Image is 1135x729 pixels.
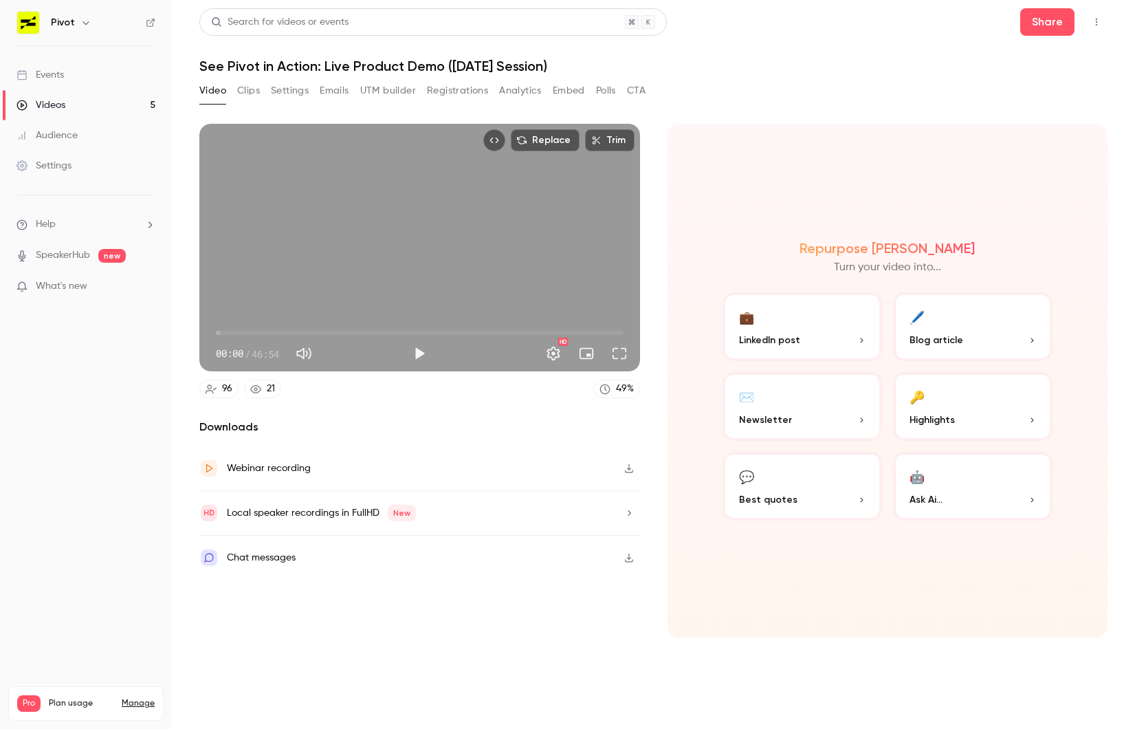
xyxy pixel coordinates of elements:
[540,340,567,367] button: Settings
[893,372,1053,441] button: 🔑Highlights
[199,80,226,102] button: Video
[499,80,542,102] button: Analytics
[360,80,416,102] button: UTM builder
[17,695,41,712] span: Pro
[910,466,925,487] div: 🤖
[388,505,416,521] span: New
[216,347,243,361] span: 00:00
[252,347,279,361] span: 46:54
[199,380,239,398] a: 96
[893,292,1053,361] button: 🖊️Blog article
[227,505,416,521] div: Local speaker recordings in FullHD
[739,306,754,327] div: 💼
[585,129,635,151] button: Trim
[227,550,296,566] div: Chat messages
[216,347,279,361] div: 00:00
[616,382,634,396] div: 49 %
[834,259,941,276] p: Turn your video into...
[406,340,433,367] button: Play
[320,80,349,102] button: Emails
[800,240,975,257] h2: Repurpose [PERSON_NAME]
[739,386,754,407] div: ✉️
[627,80,646,102] button: CTA
[910,413,955,427] span: Highlights
[51,16,75,30] h6: Pivot
[139,281,155,293] iframe: Noticeable Trigger
[199,419,640,435] h2: Downloads
[606,340,633,367] button: Full screen
[483,129,505,151] button: Embed video
[1020,8,1075,36] button: Share
[910,306,925,327] div: 🖊️
[723,372,882,441] button: ✉️Newsletter
[16,68,64,82] div: Events
[36,279,87,294] span: What's new
[593,380,640,398] a: 49%
[17,12,39,34] img: Pivot
[739,492,797,507] span: Best quotes
[290,340,318,367] button: Mute
[16,159,71,173] div: Settings
[596,80,616,102] button: Polls
[244,380,281,398] a: 21
[237,80,260,102] button: Clips
[222,382,232,396] div: 96
[267,382,275,396] div: 21
[16,217,155,232] li: help-dropdown-opener
[910,386,925,407] div: 🔑
[427,80,488,102] button: Registrations
[1086,11,1108,33] button: Top Bar Actions
[36,248,90,263] a: SpeakerHub
[227,460,311,477] div: Webinar recording
[271,80,309,102] button: Settings
[739,466,754,487] div: 💬
[739,413,792,427] span: Newsletter
[199,58,1108,74] h1: See Pivot in Action: Live Product Demo ([DATE] Session)
[36,217,56,232] span: Help
[122,698,155,709] a: Manage
[553,80,585,102] button: Embed
[511,129,580,151] button: Replace
[16,98,65,112] div: Videos
[723,452,882,521] button: 💬Best quotes
[739,333,800,347] span: LinkedIn post
[910,333,963,347] span: Blog article
[893,452,1053,521] button: 🤖Ask Ai...
[573,340,600,367] button: Turn on miniplayer
[723,292,882,361] button: 💼LinkedIn post
[16,129,78,142] div: Audience
[49,698,113,709] span: Plan usage
[910,492,943,507] span: Ask Ai...
[98,249,126,263] span: new
[245,347,250,361] span: /
[211,15,349,30] div: Search for videos or events
[558,338,568,346] div: HD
